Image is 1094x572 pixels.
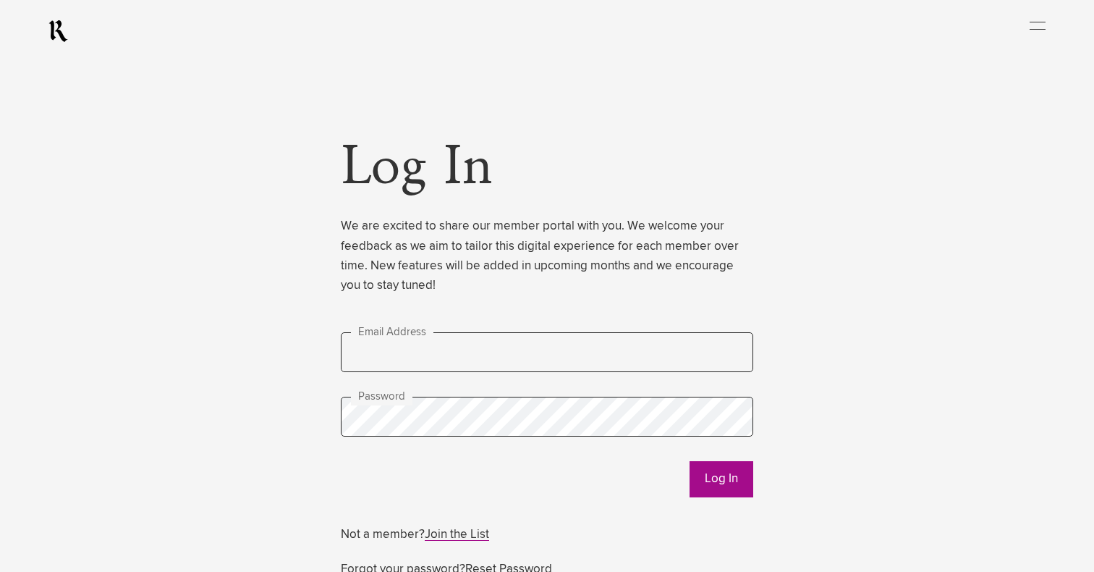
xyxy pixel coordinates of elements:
label: Password [351,388,412,405]
a: RealmCellars [48,20,68,43]
span: Log In [341,139,493,197]
span: Not a member? [341,525,489,544]
label: Email Address [351,324,433,341]
a: Join the List [425,529,489,541]
span: We are excited to share our member portal with you. We welcome your feedback as we aim to tailor ... [341,216,753,295]
button: Log In [690,461,753,497]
